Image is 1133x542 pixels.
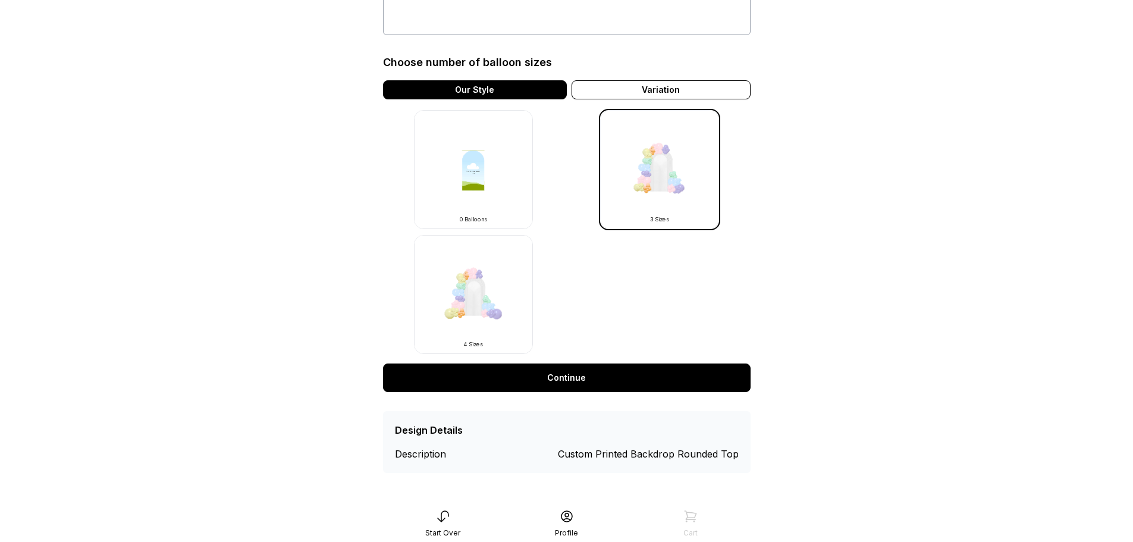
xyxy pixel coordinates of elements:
[615,216,704,223] div: 3 Sizes
[555,528,578,538] div: Profile
[572,80,751,99] div: Variation
[600,110,719,229] img: -
[383,80,567,99] div: Our Style
[414,235,533,354] img: -
[395,423,463,437] div: Design Details
[429,341,518,348] div: 4 Sizes
[395,447,481,461] div: Description
[425,528,460,538] div: Start Over
[683,528,698,538] div: Cart
[414,110,533,229] img: -
[383,54,552,71] div: Choose number of balloon sizes
[383,364,751,392] a: Continue
[558,447,739,461] div: Custom Printed Backdrop Rounded Top
[429,216,518,223] div: 0 Balloons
